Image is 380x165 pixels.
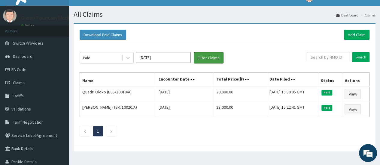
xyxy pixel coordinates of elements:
[345,89,361,99] a: View
[342,73,369,87] th: Actions
[13,80,25,85] span: Claims
[84,128,86,134] a: Previous page
[80,86,156,102] td: Quadri Oloko (BLS/10010/A)
[21,24,35,28] a: Online
[3,9,17,22] img: User Image
[267,73,318,87] th: Date Filed
[214,102,267,117] td: 23,000.00
[318,73,342,87] th: Status
[35,46,83,107] span: We're online!
[344,30,369,40] a: Add Claim
[83,55,90,61] div: Paid
[80,73,156,87] th: Name
[137,52,191,63] input: Select Month and Year
[214,73,267,87] th: Total Price(₦)
[321,90,332,95] span: Paid
[80,30,126,40] button: Download Paid Claims
[267,102,318,117] td: [DATE] 15:22:41 GMT
[359,13,375,18] li: Claims
[194,52,223,63] button: Filter Claims
[307,52,350,62] input: Search by HMO ID
[13,93,24,99] span: Tariffs
[74,10,375,18] h1: All Claims
[345,104,361,114] a: View
[21,15,97,21] p: Green Fountain Medical Services
[97,128,99,134] a: Page 1 is your current page
[110,128,113,134] a: Next page
[336,13,358,18] a: Dashboard
[80,102,156,117] td: [PERSON_NAME] (TSK/10020/A)
[156,73,214,87] th: Encounter Date
[31,34,101,41] div: Chat with us now
[156,86,214,102] td: [DATE]
[13,40,44,46] span: Switch Providers
[156,102,214,117] td: [DATE]
[321,105,332,110] span: Paid
[13,54,32,59] span: Dashboard
[214,86,267,102] td: 30,000.00
[99,3,113,17] div: Minimize live chat window
[3,105,114,126] textarea: Type your message and hit 'Enter'
[13,119,44,125] span: Tariff Negotiation
[352,52,369,62] input: Search
[267,86,318,102] td: [DATE] 15:30:05 GMT
[11,30,24,45] img: d_794563401_company_1708531726252_794563401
